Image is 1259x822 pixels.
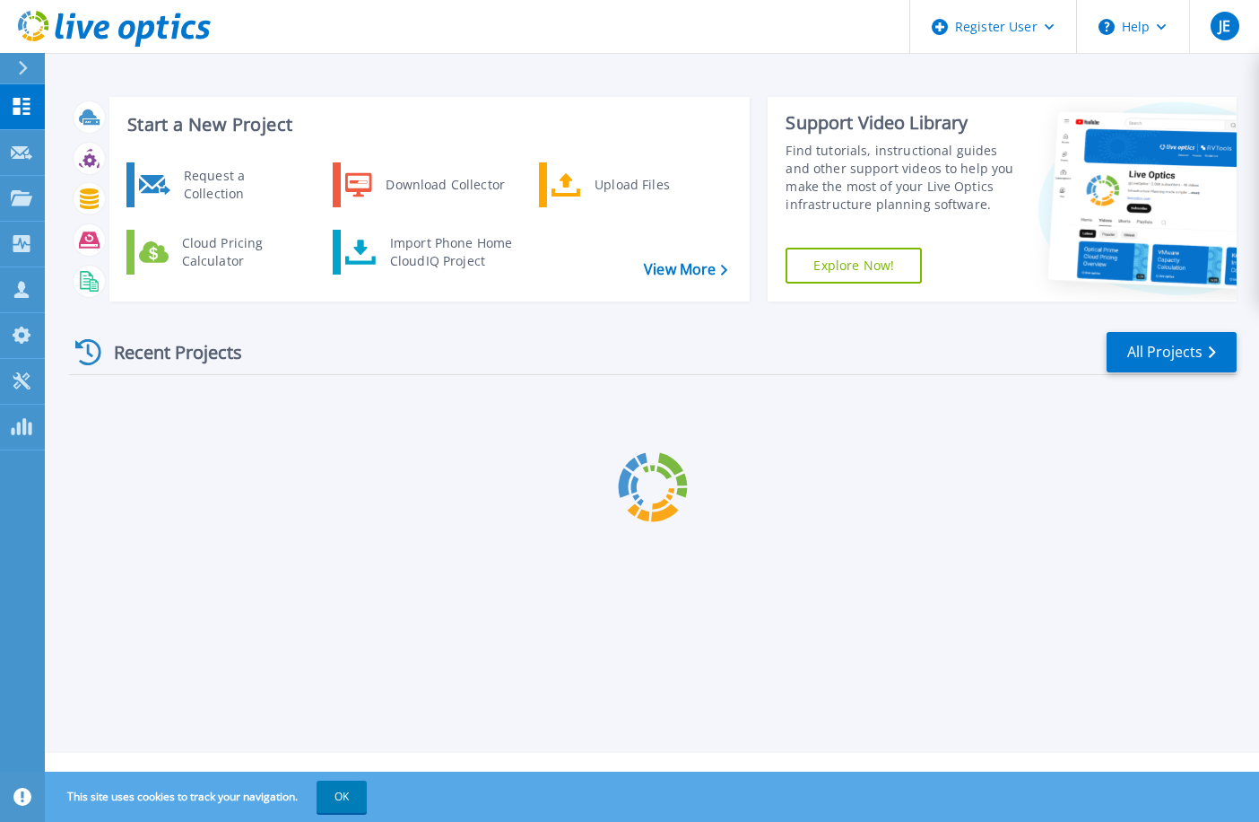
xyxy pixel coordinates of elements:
[49,781,367,813] span: This site uses cookies to track your navigation.
[1219,19,1230,33] span: JE
[1107,332,1237,372] a: All Projects
[69,330,266,374] div: Recent Projects
[126,230,310,275] a: Cloud Pricing Calculator
[586,167,718,203] div: Upload Files
[786,142,1020,214] div: Find tutorials, instructional guides and other support videos to help you make the most of your L...
[317,781,367,813] button: OK
[786,248,922,284] a: Explore Now!
[644,261,727,278] a: View More
[786,111,1020,135] div: Support Video Library
[377,167,512,203] div: Download Collector
[126,162,310,207] a: Request a Collection
[333,162,517,207] a: Download Collector
[173,234,306,270] div: Cloud Pricing Calculator
[175,167,306,203] div: Request a Collection
[381,234,521,270] div: Import Phone Home CloudIQ Project
[539,162,723,207] a: Upload Files
[127,115,727,135] h3: Start a New Project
